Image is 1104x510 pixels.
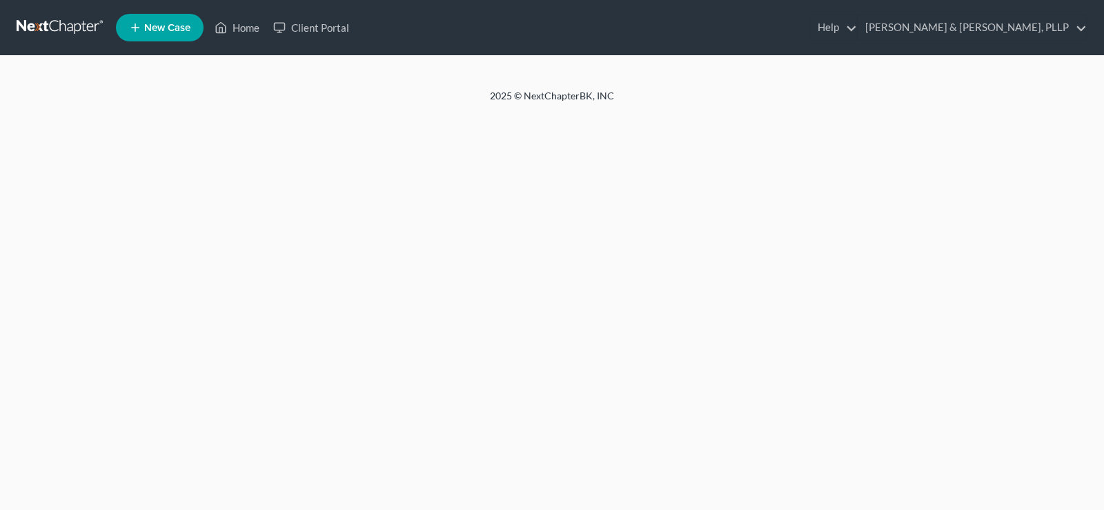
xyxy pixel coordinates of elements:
a: Home [208,15,266,40]
a: [PERSON_NAME] & [PERSON_NAME], PLLP [858,15,1087,40]
new-legal-case-button: New Case [116,14,204,41]
div: 2025 © NextChapterBK, INC [159,89,945,114]
a: Help [811,15,857,40]
a: Client Portal [266,15,356,40]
